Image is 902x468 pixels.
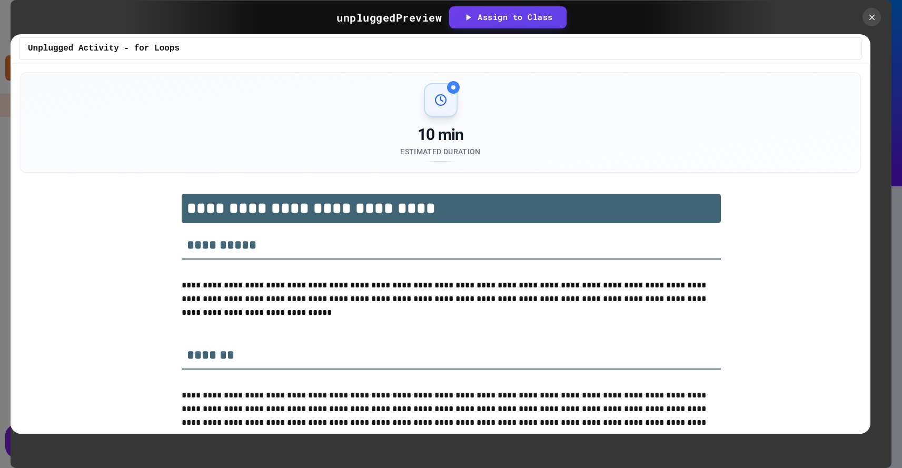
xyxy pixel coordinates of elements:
button: Assign to Class [450,7,566,27]
span: Unplugged Activity - for Loops [28,42,180,55]
iframe: chat widget [815,380,891,425]
div: Assign to Class [463,11,553,23]
iframe: chat widget [858,426,891,457]
div: unplugged Preview [336,9,442,25]
div: 10 min [400,125,480,144]
div: Estimated Duration [400,146,480,157]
